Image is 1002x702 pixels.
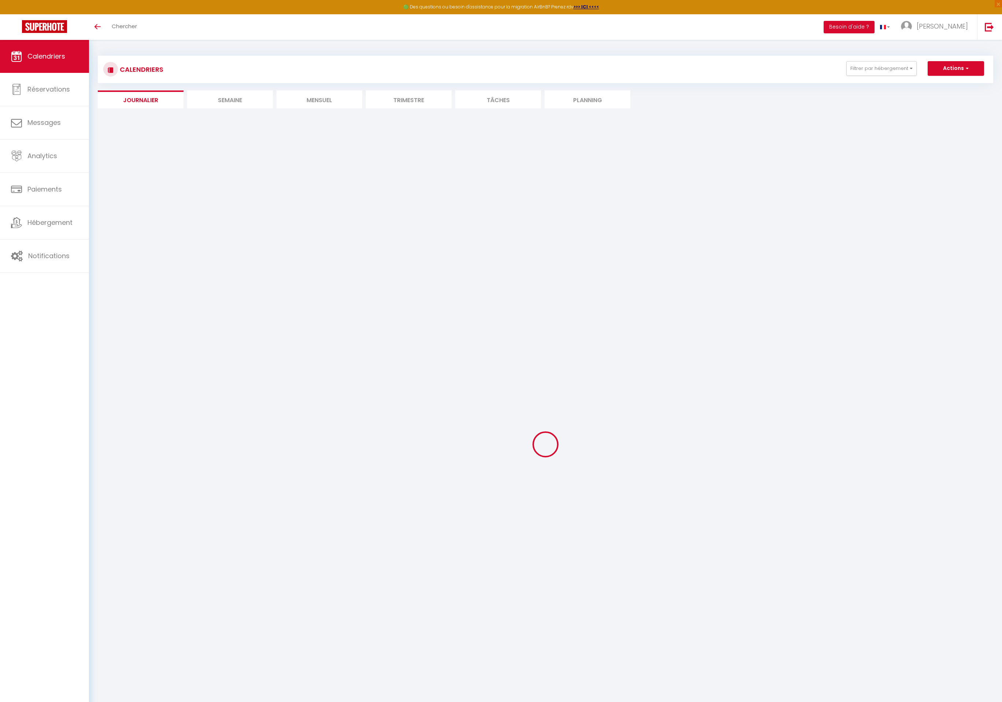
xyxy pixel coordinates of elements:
[901,21,912,32] img: ...
[917,22,968,31] span: [PERSON_NAME]
[187,90,273,108] li: Semaine
[846,61,917,76] button: Filtrer par hébergement
[112,22,137,30] span: Chercher
[28,251,70,260] span: Notifications
[455,90,541,108] li: Tâches
[27,118,61,127] span: Messages
[27,85,70,94] span: Réservations
[22,20,67,33] img: Super Booking
[118,61,163,78] h3: CALENDRIERS
[574,4,599,10] a: >>> ICI <<<<
[545,90,630,108] li: Planning
[277,90,362,108] li: Mensuel
[27,218,73,227] span: Hébergement
[928,61,984,76] button: Actions
[985,22,994,31] img: logout
[27,151,57,160] span: Analytics
[27,185,62,194] span: Paiements
[106,14,142,40] a: Chercher
[895,14,977,40] a: ... [PERSON_NAME]
[824,21,875,33] button: Besoin d'aide ?
[27,52,65,61] span: Calendriers
[366,90,452,108] li: Trimestre
[98,90,183,108] li: Journalier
